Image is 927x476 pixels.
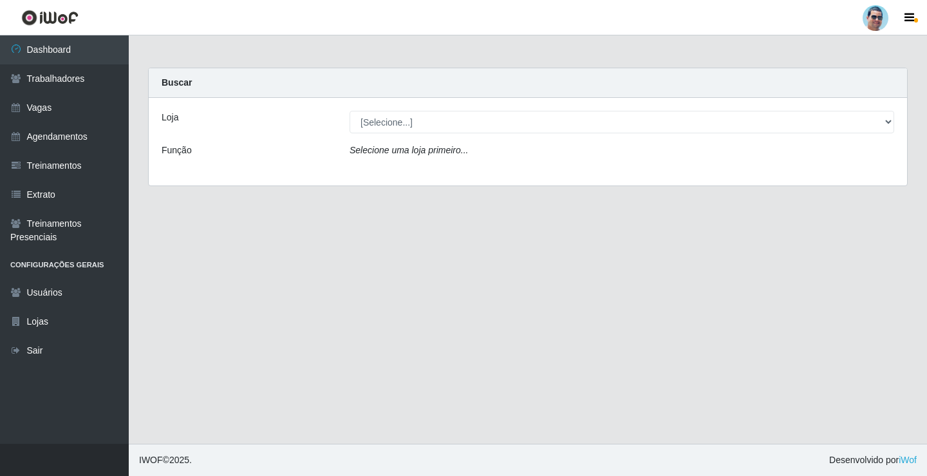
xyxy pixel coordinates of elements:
span: IWOF [139,455,163,465]
span: Desenvolvido por [829,453,917,467]
span: © 2025 . [139,453,192,467]
label: Função [162,144,192,157]
i: Selecione uma loja primeiro... [350,145,468,155]
label: Loja [162,111,178,124]
img: CoreUI Logo [21,10,79,26]
strong: Buscar [162,77,192,88]
a: iWof [899,455,917,465]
